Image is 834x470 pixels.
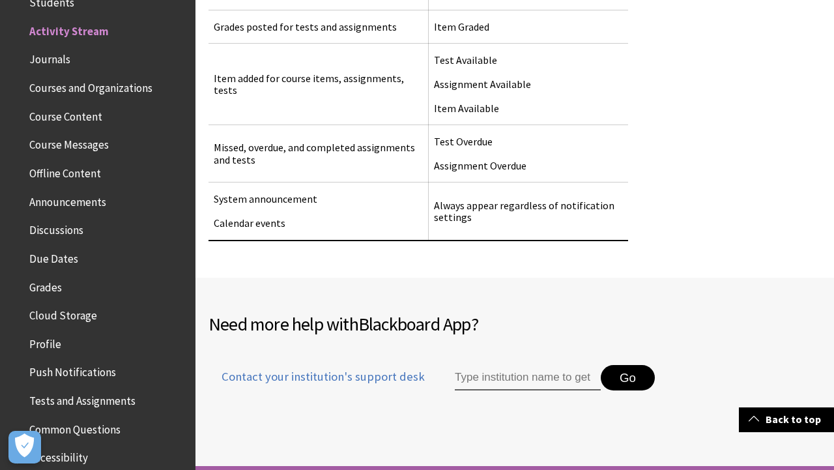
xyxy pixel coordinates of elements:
input: Type institution name to get support [455,365,601,391]
span: Courses and Organizations [29,77,152,95]
span: Tests and Assignments [29,390,136,407]
td: Item Graded [428,10,628,43]
span: Course Content [29,106,102,123]
span: Discussions [29,219,83,237]
span: Announcements [29,191,106,209]
td: Test Overdue Assignment Overdue [428,125,628,183]
span: Blackboard App [358,312,471,336]
td: Always appear regardless of notification settings [428,183,628,241]
span: Common Questions [29,419,121,436]
a: Back to top [739,407,834,432]
td: Grades posted for tests and assignments [208,10,428,43]
td: Missed, overdue, and completed assignments and tests [208,125,428,183]
span: Contact your institution's support desk [208,368,425,385]
td: Item added for course items, assignments, tests [208,44,428,125]
button: Open Preferences [8,431,41,463]
h2: Need more help with ? [208,310,821,338]
span: Offline Content [29,162,101,180]
button: Go [601,365,655,391]
span: Due Dates [29,248,78,265]
td: System announcement Calendar events [208,183,428,241]
td: Test Available Assignment Available Item Available [428,44,628,125]
span: Activity Stream [29,20,109,38]
span: Cloud Storage [29,304,97,322]
span: Push Notifications [29,362,116,379]
a: Contact your institution's support desk [208,368,425,401]
span: Course Messages [29,134,109,152]
span: Profile [29,333,61,351]
span: Journals [29,49,70,66]
span: Accessibility [29,447,88,465]
span: Grades [29,276,62,294]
